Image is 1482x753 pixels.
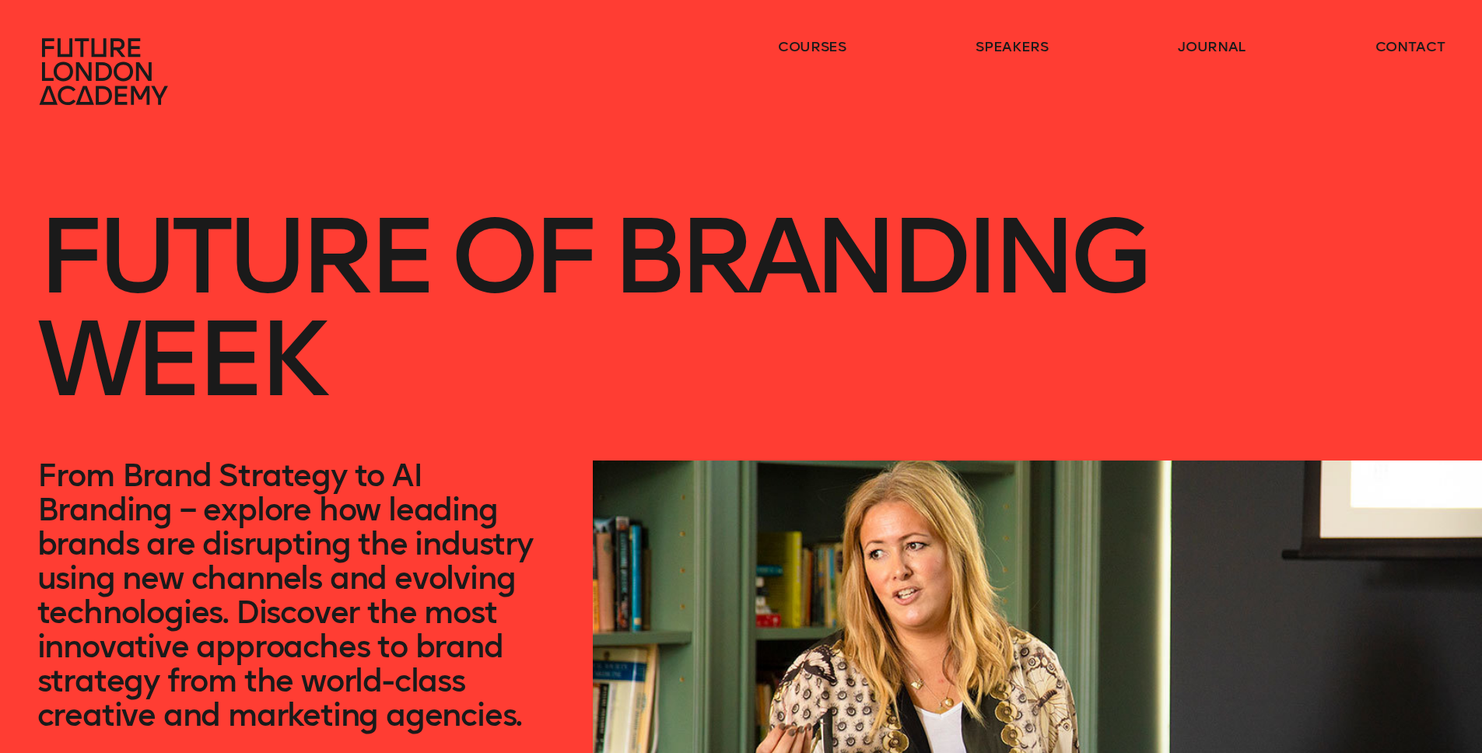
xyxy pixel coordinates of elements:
[1178,37,1246,56] a: journal
[37,106,1445,461] h1: Future of branding week
[976,37,1048,56] a: speakers
[37,458,556,732] p: From Brand Strategy to AI Branding – explore how leading brands are disrupting the industry using...
[1375,37,1445,56] a: contact
[778,37,846,56] a: courses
